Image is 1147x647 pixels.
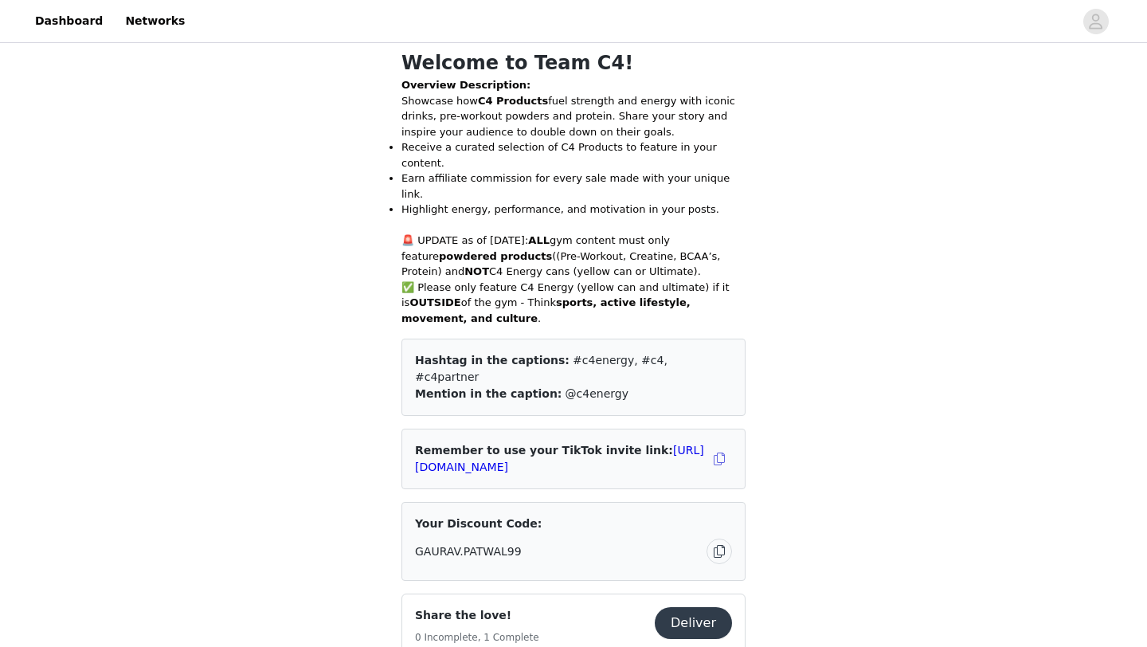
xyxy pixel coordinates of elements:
[415,630,539,645] h5: 0 Incomplete, 1 Complete
[415,387,562,400] span: Mention in the caption:
[401,202,746,218] li: Highlight energy, performance, and motivation in your posts.
[415,354,570,367] span: Hashtag in the captions:
[528,234,550,246] strong: ALL
[115,3,194,39] a: Networks
[415,607,539,624] h4: Share the love!
[401,171,746,202] li: Earn affiliate commission for every sale made with your unique link.
[415,516,542,532] span: Your Discount Code:
[439,250,552,262] strong: powdered products
[401,79,530,91] strong: Overview Description:
[1088,9,1103,34] div: avatar
[415,444,704,473] span: Remember to use your TikTok invite link:
[401,139,746,171] li: Receive a curated selection of C4 Products to feature in your content.
[478,95,548,107] strong: C4 Products
[25,3,112,39] a: Dashboard
[655,607,732,639] button: Deliver
[401,296,691,324] strong: sports, active lifestyle, movement, and culture
[415,543,522,560] span: GAURAV.PATWAL99
[401,77,746,139] p: Showcase how fuel strength and energy with iconic drinks, pre-workout powders and protein. Share ...
[401,233,746,280] p: 🚨 UPDATE as of [DATE]: gym content must only feature ((Pre-Workout, Creatine, BCAA’s, Protein) an...
[401,49,746,77] h1: Welcome to Team C4!
[409,296,460,308] strong: OUTSIDE
[566,387,628,400] span: @c4energy
[401,280,746,327] p: ✅ Please only feature C4 Energy (yellow can and ultimate) if it is of the gym - Think .
[464,265,489,277] strong: NOT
